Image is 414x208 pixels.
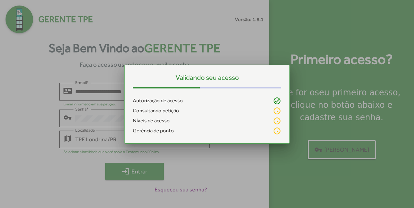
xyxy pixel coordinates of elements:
mat-icon: schedule [273,127,281,135]
h5: Validando seu acesso [133,73,281,82]
mat-icon: schedule [273,107,281,115]
mat-icon: check_circle_outline [273,97,281,105]
span: Níveis de acesso [133,117,170,125]
span: Consultando petição [133,107,179,115]
span: Gerência de ponto [133,127,174,135]
span: Autorização de acesso [133,97,183,105]
mat-icon: schedule [273,117,281,125]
